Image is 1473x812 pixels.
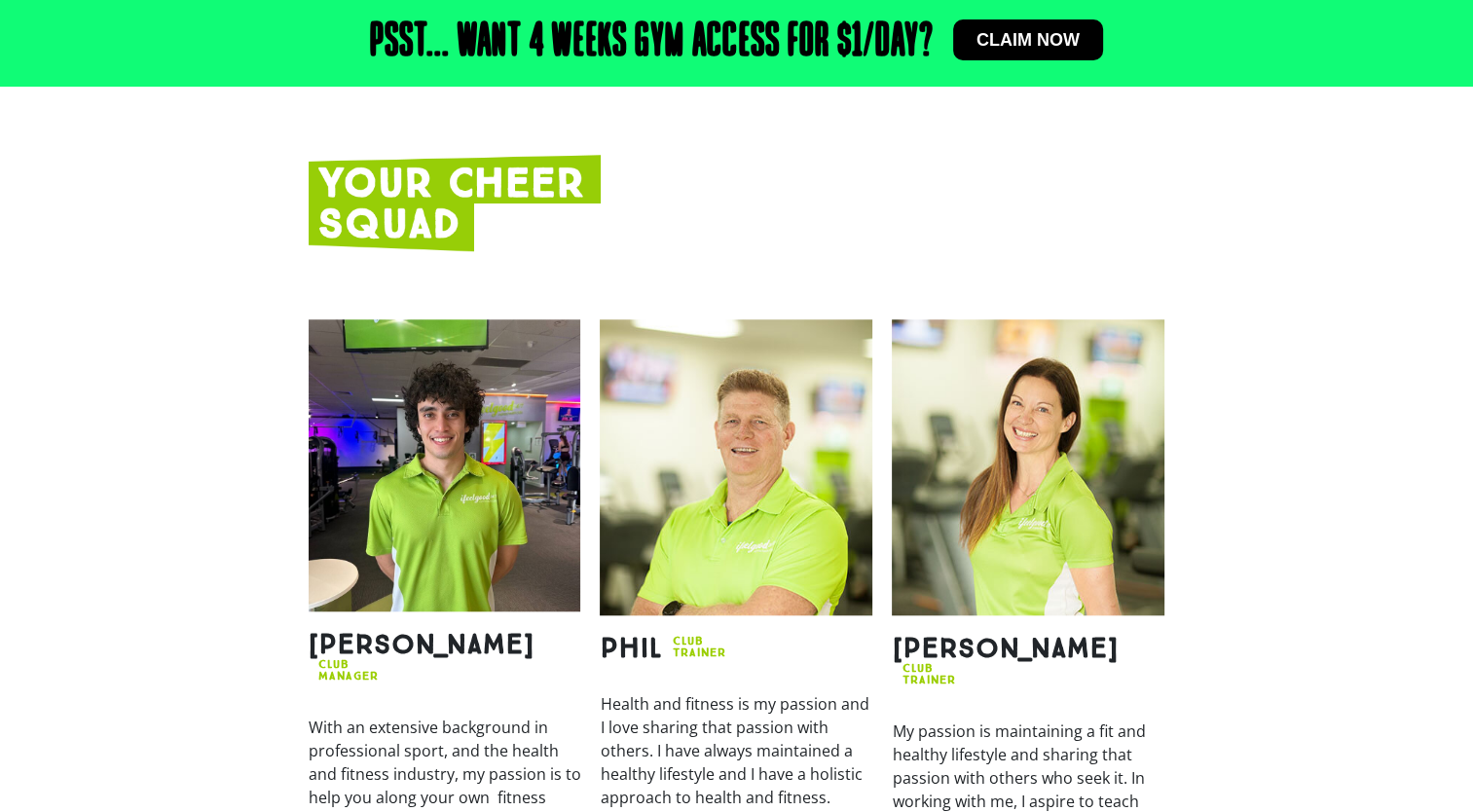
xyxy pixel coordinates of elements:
[309,631,534,658] h2: [PERSON_NAME]
[953,19,1103,60] a: Claim now
[309,319,581,611] img: alexandra-hills-club-manager-gym
[600,692,872,809] p: Health and fitness is my passion and I love sharing that passion with others. I have always maint...
[600,635,662,662] h2: PHIL
[318,658,379,682] h2: CLUB MANAGER
[976,31,1080,49] span: Claim now
[370,19,934,66] h2: Psst... Want 4 weeks gym access for $1/day?
[902,662,955,685] h2: CLUB TRAINER
[672,635,725,658] h2: CLUB TRAINER
[892,635,1118,662] h2: [PERSON_NAME]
